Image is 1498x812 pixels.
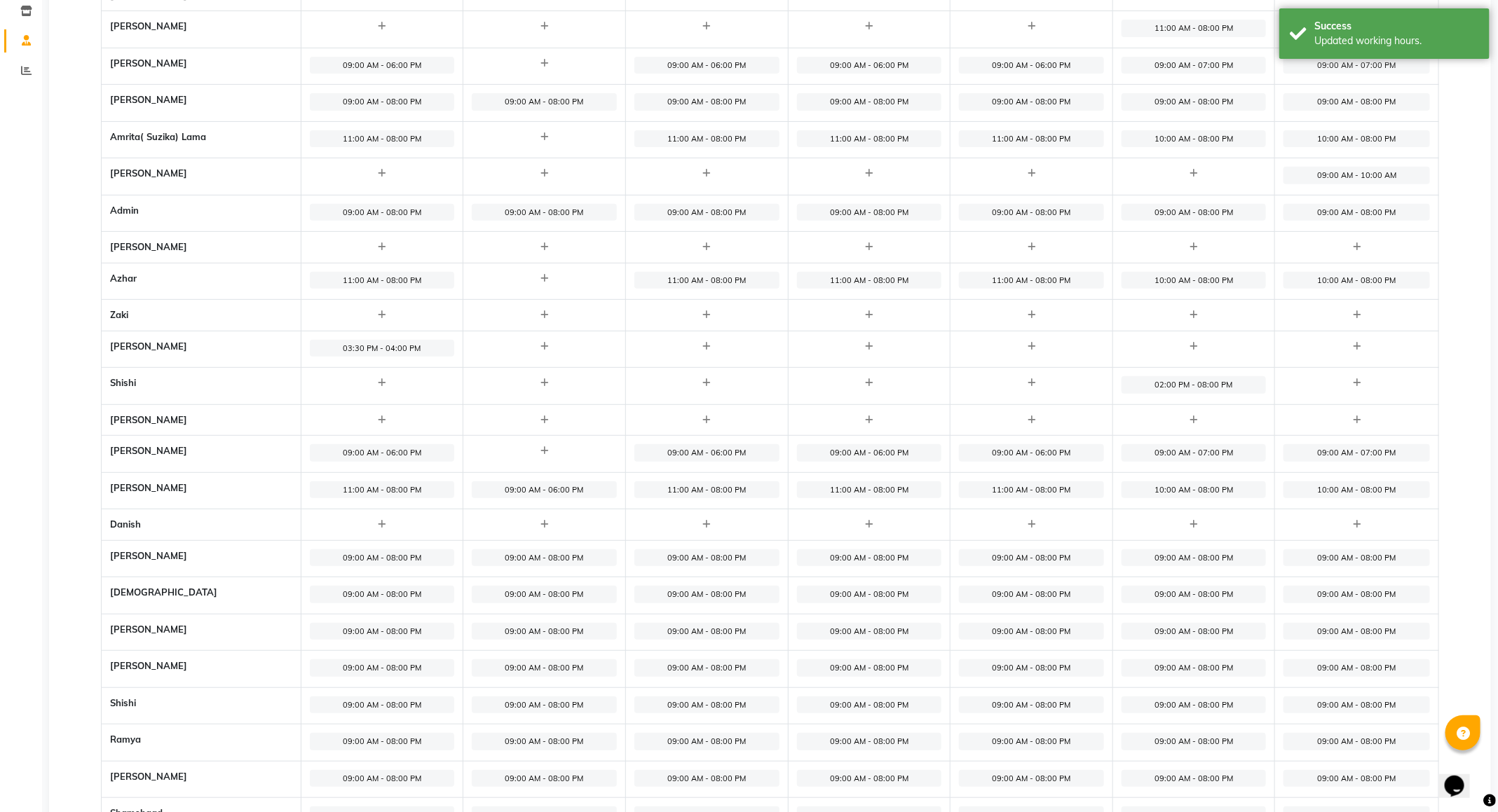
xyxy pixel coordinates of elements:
[102,158,301,195] th: [PERSON_NAME]
[959,130,1104,148] span: 11:00 AM - 08:00 PM
[1283,659,1429,677] span: 09:00 AM - 08:00 PM
[634,444,779,462] span: 09:00 AM - 06:00 PM
[959,57,1104,74] span: 09:00 AM - 06:00 PM
[797,204,942,221] span: 09:00 AM - 08:00 PM
[797,93,942,111] span: 09:00 AM - 08:00 PM
[102,121,301,158] th: Amrita( suzika) lama
[1283,444,1429,462] span: 09:00 AM - 07:00 PM
[310,57,455,74] span: 09:00 AM - 06:00 PM
[102,540,301,577] th: [PERSON_NAME]
[472,93,617,111] span: 09:00 AM - 08:00 PM
[1122,696,1267,714] span: 09:00 AM - 08:00 PM
[310,623,455,640] span: 09:00 AM - 08:00 PM
[1122,376,1267,394] span: 02:00 PM - 08:00 PM
[797,272,942,289] span: 11:00 AM - 08:00 PM
[102,331,301,368] th: [PERSON_NAME]
[959,93,1104,111] span: 09:00 AM - 08:00 PM
[310,340,455,357] span: 03:30 PM - 04:00 PM
[1283,204,1429,221] span: 09:00 AM - 08:00 PM
[797,623,942,640] span: 09:00 AM - 08:00 PM
[472,696,617,714] span: 09:00 AM - 08:00 PM
[1283,130,1429,148] span: 10:00 AM - 08:00 PM
[634,659,779,677] span: 09:00 AM - 08:00 PM
[1283,623,1429,640] span: 09:00 AM - 08:00 PM
[472,481,617,499] span: 09:00 AM - 06:00 PM
[472,586,617,603] span: 09:00 AM - 08:00 PM
[797,733,942,750] span: 09:00 AM - 08:00 PM
[1283,272,1429,289] span: 10:00 AM - 08:00 PM
[1122,586,1267,603] span: 09:00 AM - 08:00 PM
[1122,93,1267,111] span: 09:00 AM - 08:00 PM
[1283,549,1429,567] span: 09:00 AM - 08:00 PM
[1122,659,1267,677] span: 09:00 AM - 08:00 PM
[102,614,301,651] th: [PERSON_NAME]
[634,733,779,750] span: 09:00 AM - 08:00 PM
[472,204,617,221] span: 09:00 AM - 08:00 PM
[797,659,942,677] span: 09:00 AM - 08:00 PM
[797,444,942,462] span: 09:00 AM - 06:00 PM
[472,770,617,787] span: 09:00 AM - 08:00 PM
[634,623,779,640] span: 09:00 AM - 08:00 PM
[310,733,455,750] span: 09:00 AM - 08:00 PM
[1122,733,1267,750] span: 09:00 AM - 08:00 PM
[634,57,779,74] span: 09:00 AM - 06:00 PM
[797,481,942,499] span: 11:00 AM - 08:00 PM
[102,263,301,300] th: Azhar
[472,549,617,567] span: 09:00 AM - 08:00 PM
[472,623,617,640] span: 09:00 AM - 08:00 PM
[634,586,779,603] span: 09:00 AM - 08:00 PM
[102,472,301,509] th: [PERSON_NAME]
[959,444,1104,462] span: 09:00 AM - 06:00 PM
[102,509,301,541] th: Danish
[1283,733,1429,750] span: 09:00 AM - 08:00 PM
[1122,272,1267,289] span: 10:00 AM - 08:00 PM
[472,733,617,750] span: 09:00 AM - 08:00 PM
[102,436,301,473] th: [PERSON_NAME]
[797,586,942,603] span: 09:00 AM - 08:00 PM
[959,696,1104,714] span: 09:00 AM - 08:00 PM
[102,651,301,688] th: [PERSON_NAME]
[102,368,301,405] th: Shishi
[1122,130,1267,148] span: 10:00 AM - 08:00 PM
[634,770,779,787] span: 09:00 AM - 08:00 PM
[797,57,942,74] span: 09:00 AM - 06:00 PM
[310,586,455,603] span: 09:00 AM - 08:00 PM
[1283,481,1429,499] span: 10:00 AM - 08:00 PM
[102,724,301,762] th: Ramya
[1283,586,1429,603] span: 09:00 AM - 08:00 PM
[634,549,779,567] span: 09:00 AM - 08:00 PM
[102,11,301,48] th: [PERSON_NAME]
[1314,19,1479,34] div: Success
[797,770,942,787] span: 09:00 AM - 08:00 PM
[310,659,455,677] span: 09:00 AM - 08:00 PM
[797,549,942,567] span: 09:00 AM - 08:00 PM
[634,130,779,148] span: 11:00 AM - 08:00 PM
[959,733,1104,750] span: 09:00 AM - 08:00 PM
[102,232,301,263] th: [PERSON_NAME]
[1439,756,1484,798] iframe: chat widget
[1122,770,1267,787] span: 09:00 AM - 08:00 PM
[310,549,455,567] span: 09:00 AM - 08:00 PM
[959,481,1104,499] span: 11:00 AM - 08:00 PM
[310,204,455,221] span: 09:00 AM - 08:00 PM
[959,586,1104,603] span: 09:00 AM - 08:00 PM
[1283,167,1429,184] span: 09:00 AM - 10:00 AM
[1122,481,1267,499] span: 10:00 AM - 08:00 PM
[102,687,301,724] th: Shishi
[472,659,617,677] span: 09:00 AM - 08:00 PM
[310,444,455,462] span: 09:00 AM - 06:00 PM
[634,696,779,714] span: 09:00 AM - 08:00 PM
[1122,623,1267,640] span: 09:00 AM - 08:00 PM
[1283,696,1429,714] span: 09:00 AM - 08:00 PM
[1122,57,1267,74] span: 09:00 AM - 07:00 PM
[310,130,455,148] span: 11:00 AM - 08:00 PM
[634,204,779,221] span: 09:00 AM - 08:00 PM
[1283,93,1429,111] span: 09:00 AM - 08:00 PM
[959,549,1104,567] span: 09:00 AM - 08:00 PM
[102,577,301,614] th: [DEMOGRAPHIC_DATA]
[959,204,1104,221] span: 09:00 AM - 08:00 PM
[1122,20,1267,37] span: 11:00 AM - 08:00 PM
[797,130,942,148] span: 11:00 AM - 08:00 PM
[1283,57,1429,74] span: 09:00 AM - 07:00 PM
[797,696,942,714] span: 09:00 AM - 08:00 PM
